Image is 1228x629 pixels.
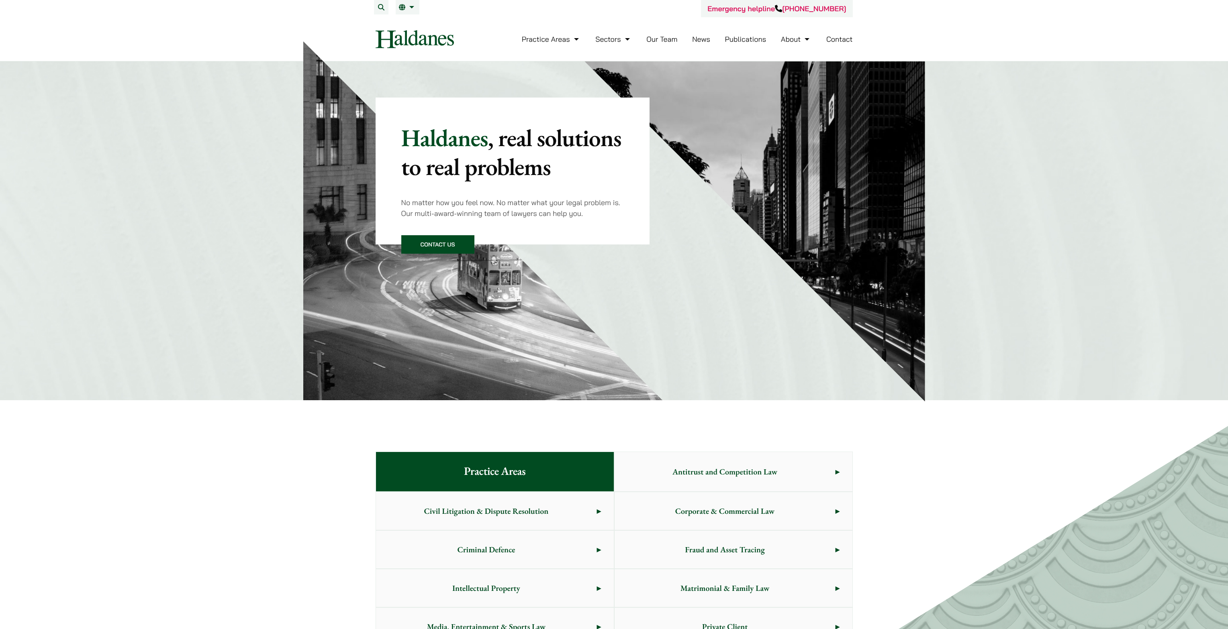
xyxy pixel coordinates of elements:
[376,531,614,568] a: Criminal Defence
[707,4,846,13] a: Emergency helpline[PHONE_NUMBER]
[401,122,621,182] mark: , real solutions to real problems
[399,4,416,10] a: EN
[376,492,614,530] a: Civil Litigation & Dispute Resolution
[401,197,624,219] p: No matter how you feel now. No matter what your legal problem is. Our multi-award-winning team of...
[781,35,811,44] a: About
[376,492,597,530] span: Civil Litigation & Dispute Resolution
[692,35,710,44] a: News
[376,569,614,607] a: Intellectual Property
[646,35,677,44] a: Our Team
[401,123,624,181] p: Haldanes
[615,531,836,568] span: Fraud and Asset Tracing
[376,531,597,568] span: Criminal Defence
[615,452,852,491] a: Antitrust and Competition Law
[451,452,538,491] span: Practice Areas
[595,35,631,44] a: Sectors
[725,35,766,44] a: Publications
[615,569,852,607] a: Matrimonial & Family Law
[376,30,454,48] img: Logo of Haldanes
[615,569,836,607] span: Matrimonial & Family Law
[615,492,836,530] span: Corporate & Commercial Law
[401,235,474,254] a: Contact Us
[615,531,852,568] a: Fraud and Asset Tracing
[522,35,581,44] a: Practice Areas
[615,453,836,491] span: Antitrust and Competition Law
[826,35,853,44] a: Contact
[376,569,597,607] span: Intellectual Property
[615,492,852,530] a: Corporate & Commercial Law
